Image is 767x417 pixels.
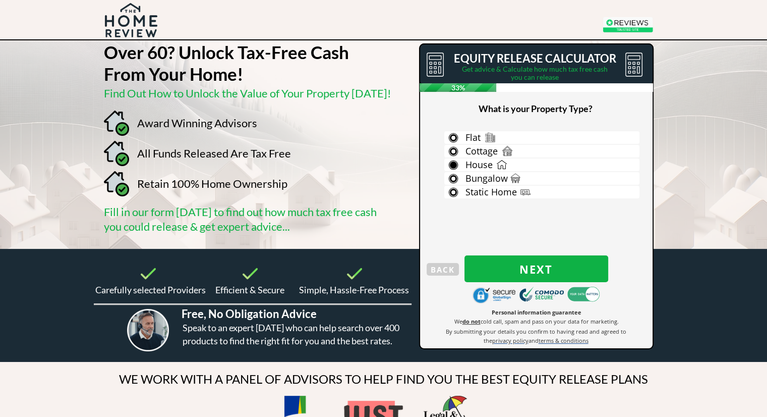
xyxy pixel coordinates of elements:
span: By submitting your details you confirm to having read and agreed to the [446,328,626,344]
span: House [465,159,493,171]
button: Next [464,255,608,282]
button: BACK [427,263,459,276]
a: terms & conditions [539,336,588,344]
a: privacy policy [492,336,528,344]
span: 33% [420,83,497,92]
span: Speak to an expert [DATE] who can help search over 400 products to find the right fit for you and... [183,322,399,346]
strong: do not [462,318,481,325]
span: Flat [465,131,481,143]
span: Award Winning Advisors [137,116,257,130]
span: Next [464,263,608,276]
span: EQUITY RELEASE CALCULATOR [454,51,616,65]
span: Cottage [465,145,498,157]
span: Static Home [465,186,517,198]
span: Bungalow [465,172,508,184]
span: Efficient & Secure [215,284,284,295]
span: Free, No Obligation Advice [182,307,317,321]
strong: Over 60? Unlock Tax-Free Cash From Your Home! [104,41,349,84]
span: Fill in our form [DATE] to find out how much tax free cash you could release & get expert advice... [104,205,377,233]
span: Get advice & Calculate how much tax free cash you can release [462,65,608,81]
span: Carefully selected Providers [95,284,206,295]
span: We cold call, spam and pass on your data for marketing. [454,318,619,325]
span: Find Out How to Unlock the Value of Your Property [DATE]! [104,86,391,100]
span: WE WORK WITH A PANEL OF ADVISORS TO HELP FIND YOU THE BEST EQUITY RELEASE PLANS [119,372,648,386]
span: Retain 100% Home Ownership [137,177,287,190]
span: and [528,337,539,344]
span: Personal information guarantee [492,308,581,316]
span: Simple, Hassle-Free Process [299,284,409,295]
span: All Funds Released Are Tax Free [137,146,291,160]
span: What is your Property Type? [479,103,593,114]
span: BACK [427,263,459,276]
